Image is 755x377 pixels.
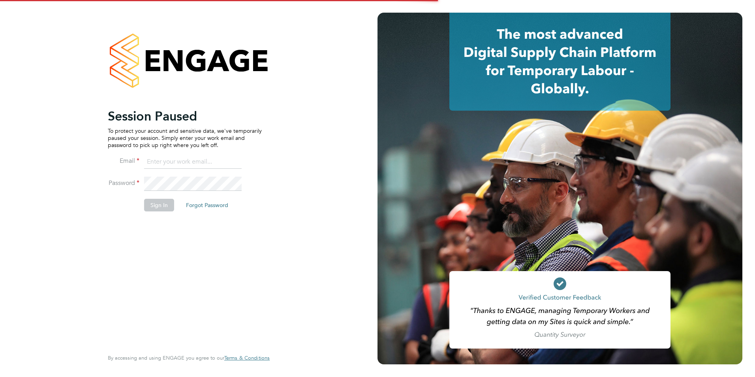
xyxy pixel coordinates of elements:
button: Forgot Password [180,199,235,211]
button: Sign In [144,199,174,211]
input: Enter your work email... [144,155,242,169]
span: By accessing and using ENGAGE you agree to our [108,354,270,361]
label: Email [108,157,139,165]
label: Password [108,179,139,187]
a: Terms & Conditions [224,355,270,361]
span: Terms & Conditions [224,354,270,361]
p: To protect your account and sensitive data, we've temporarily paused your session. Simply enter y... [108,127,262,149]
h2: Session Paused [108,108,262,124]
